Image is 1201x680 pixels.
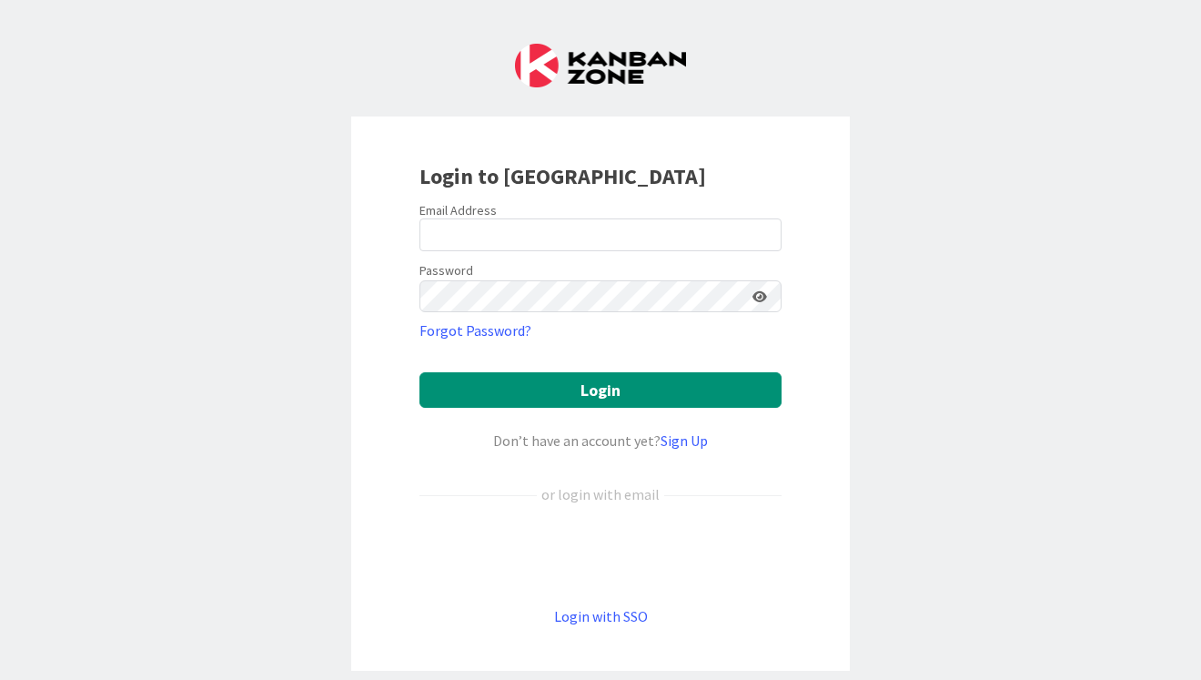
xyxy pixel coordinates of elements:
button: Login [419,372,782,408]
div: Don’t have an account yet? [419,430,782,452]
div: or login with email [537,483,664,505]
label: Email Address [419,202,497,218]
label: Password [419,261,473,280]
iframe: Sign in with Google Button [410,535,791,575]
a: Login with SSO [554,607,648,625]
b: Login to [GEOGRAPHIC_DATA] [419,162,706,190]
a: Forgot Password? [419,320,531,341]
a: Sign Up [661,431,708,450]
img: Kanban Zone [515,44,686,87]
